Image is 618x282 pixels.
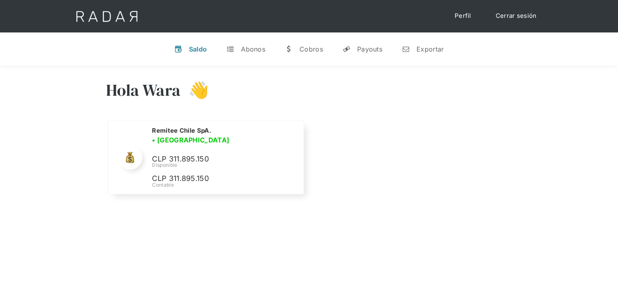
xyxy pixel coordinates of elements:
[174,45,182,53] div: v
[152,181,293,189] div: Contable
[152,135,229,145] h3: • [GEOGRAPHIC_DATA]
[285,45,293,53] div: w
[189,45,207,53] div: Saldo
[488,8,545,24] a: Cerrar sesión
[343,45,351,53] div: y
[152,161,293,169] div: Disponible
[299,45,323,53] div: Cobros
[226,45,234,53] div: t
[357,45,382,53] div: Payouts
[241,45,265,53] div: Abonos
[152,153,274,165] p: CLP 311.895.150
[180,80,209,100] h3: 👋
[152,173,274,185] p: CLP 311.895.150
[152,127,211,135] h2: Remitee Chile SpA.
[402,45,410,53] div: n
[447,8,479,24] a: Perfil
[416,45,444,53] div: Exportar
[106,80,181,100] h3: Hola Wara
